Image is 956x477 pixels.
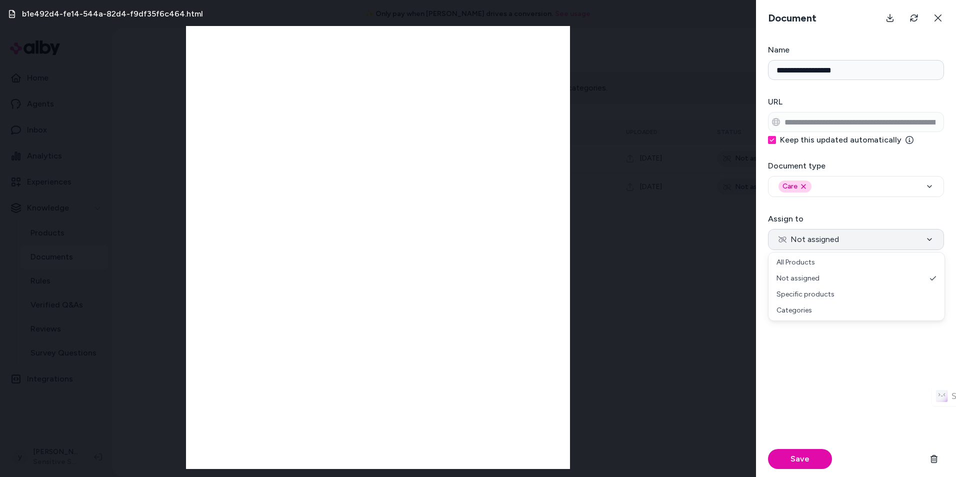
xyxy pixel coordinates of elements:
[776,305,812,315] span: Categories
[768,96,944,108] h3: URL
[780,136,913,144] label: Keep this updated automatically
[768,44,944,56] h3: Name
[768,160,944,172] h3: Document type
[776,273,819,283] span: Not assigned
[778,233,839,245] span: Not assigned
[22,8,203,20] h3: b1e492d4-fe14-544a-82d4-f9df35f6c464.html
[778,180,811,192] div: Care
[776,257,815,267] span: All Products
[768,449,832,469] button: Save
[768,214,803,223] label: Assign to
[764,11,820,25] h3: Document
[799,182,807,190] button: Remove care option
[776,289,834,299] span: Specific products
[904,8,924,28] button: Refresh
